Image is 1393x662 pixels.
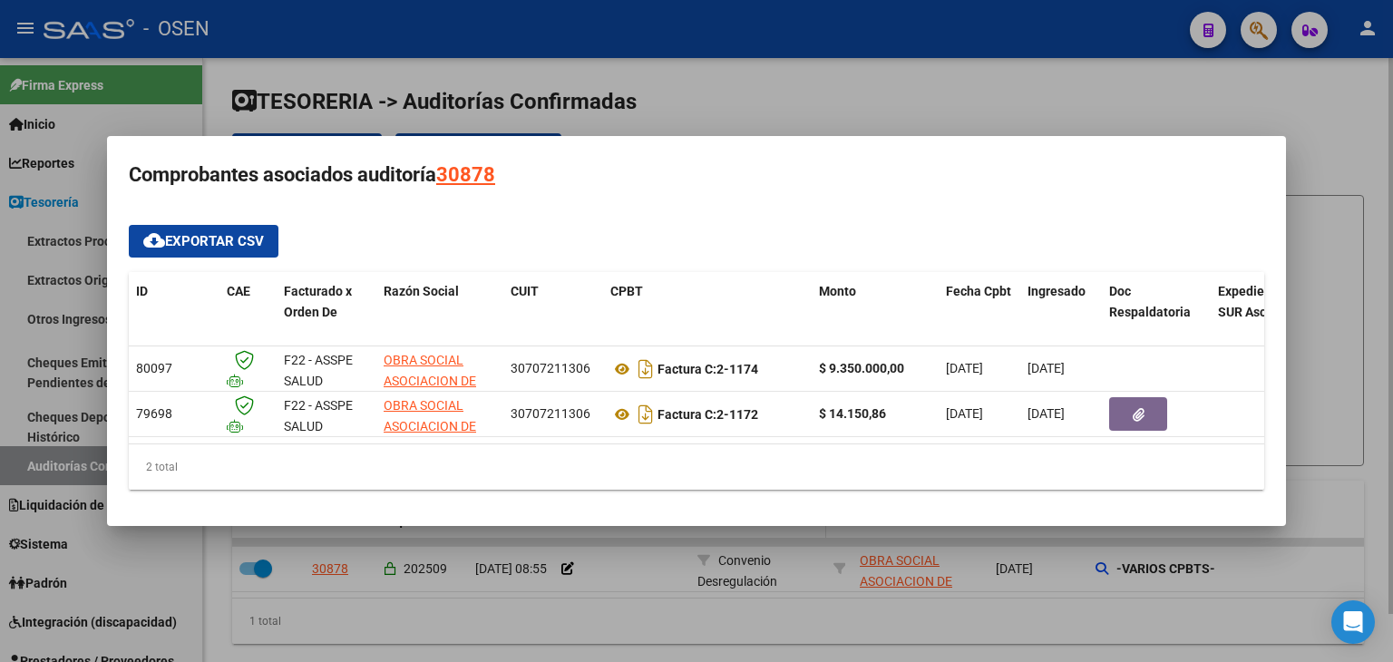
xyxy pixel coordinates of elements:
[634,400,658,429] i: Descargar documento
[1028,406,1065,421] span: [DATE]
[284,284,352,319] span: Facturado x Orden De
[1109,284,1191,319] span: Doc Respaldatoria
[946,406,983,421] span: [DATE]
[812,272,939,352] datatable-header-cell: Monto
[511,361,590,375] span: 30707211306
[376,272,503,352] datatable-header-cell: Razón Social
[277,272,376,352] datatable-header-cell: Facturado x Orden De
[1028,284,1086,298] span: Ingresado
[658,407,758,422] strong: 2-1172
[819,406,886,421] strong: $ 14.150,86
[143,229,165,251] mat-icon: cloud_download
[511,284,539,298] span: CUIT
[658,362,716,376] span: Factura C:
[136,404,212,424] div: 79698
[511,406,590,421] span: 30707211306
[658,407,716,422] span: Factura C:
[634,355,658,384] i: Descargar documento
[436,158,495,192] div: 30878
[136,284,148,298] span: ID
[284,353,353,388] span: F22 - ASSPE SALUD
[129,225,278,258] button: Exportar CSV
[129,444,1264,490] div: 2 total
[384,284,459,298] span: Razón Social
[129,272,219,352] datatable-header-cell: ID
[284,398,353,433] span: F22 - ASSPE SALUD
[1028,361,1065,375] span: [DATE]
[610,284,643,298] span: CPBT
[819,361,904,375] strong: $ 9.350.000,00
[143,233,264,249] span: Exportar CSV
[1218,284,1299,319] span: Expediente SUR Asociado
[384,353,491,594] span: OBRA SOCIAL ASOCIACION DE SERVICIOS PARA EMPRESARIOS Y PERSONALDE DIRECCION DE EMPRESAS DEL COMER...
[658,362,758,376] strong: 2-1174
[219,272,277,352] datatable-header-cell: CAE
[946,284,1011,298] span: Fecha Cpbt
[503,272,603,352] datatable-header-cell: CUIT
[1102,272,1211,352] datatable-header-cell: Doc Respaldatoria
[129,158,1264,192] h3: Comprobantes asociados auditoría
[136,358,212,379] div: 80097
[946,361,983,375] span: [DATE]
[1211,272,1310,352] datatable-header-cell: Expediente SUR Asociado
[603,272,812,352] datatable-header-cell: CPBT
[1020,272,1102,352] datatable-header-cell: Ingresado
[384,398,491,639] span: OBRA SOCIAL ASOCIACION DE SERVICIOS PARA EMPRESARIOS Y PERSONALDE DIRECCION DE EMPRESAS DEL COMER...
[227,284,250,298] span: CAE
[939,272,1020,352] datatable-header-cell: Fecha Cpbt
[819,284,856,298] span: Monto
[1331,600,1375,644] div: Open Intercom Messenger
